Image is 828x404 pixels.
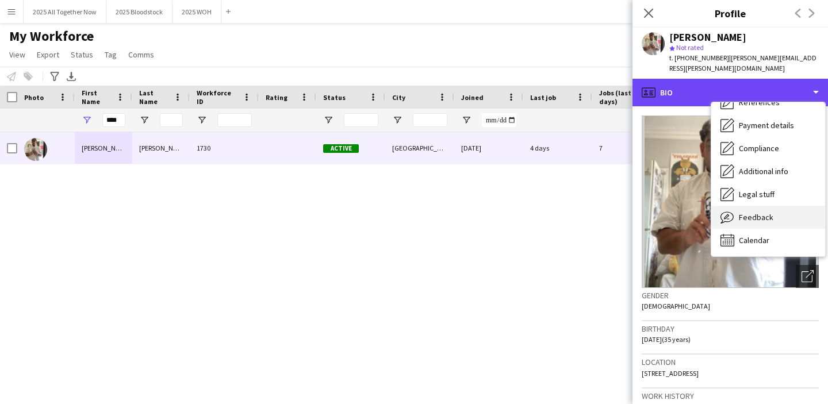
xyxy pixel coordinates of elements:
[385,132,454,164] div: [GEOGRAPHIC_DATA]
[711,91,825,114] div: References
[642,116,819,288] img: Crew avatar or photo
[796,265,819,288] div: Open photos pop-in
[100,47,121,62] a: Tag
[217,113,252,127] input: Workforce ID Filter Input
[676,43,704,52] span: Not rated
[82,115,92,125] button: Open Filter Menu
[197,115,207,125] button: Open Filter Menu
[739,120,794,130] span: Payment details
[642,391,819,401] h3: Work history
[711,160,825,183] div: Additional info
[266,93,287,102] span: Rating
[9,28,94,45] span: My Workforce
[392,115,402,125] button: Open Filter Menu
[124,47,159,62] a: Comms
[632,79,828,106] div: Bio
[592,132,685,164] div: 7
[323,93,346,102] span: Status
[642,290,819,301] h3: Gender
[197,89,238,106] span: Workforce ID
[711,114,825,137] div: Payment details
[71,49,93,60] span: Status
[102,113,125,127] input: First Name Filter Input
[669,53,729,62] span: t. [PHONE_NUMBER]
[739,97,780,107] span: References
[669,53,816,72] span: | [PERSON_NAME][EMAIL_ADDRESS][PERSON_NAME][DOMAIN_NAME]
[82,89,112,106] span: First Name
[24,93,44,102] span: Photo
[454,132,523,164] div: [DATE]
[344,113,378,127] input: Status Filter Input
[530,93,556,102] span: Last job
[711,137,825,160] div: Compliance
[413,113,447,127] input: City Filter Input
[37,49,59,60] span: Export
[323,115,333,125] button: Open Filter Menu
[599,89,651,106] span: Jobs (last 90 days)
[461,115,471,125] button: Open Filter Menu
[461,93,484,102] span: Joined
[323,144,359,153] span: Active
[139,89,169,106] span: Last Name
[711,206,825,229] div: Feedback
[66,47,98,62] a: Status
[139,115,149,125] button: Open Filter Menu
[160,113,183,127] input: Last Name Filter Input
[105,49,117,60] span: Tag
[132,132,190,164] div: [PERSON_NAME]
[642,302,710,310] span: [DEMOGRAPHIC_DATA]
[739,166,788,176] span: Additional info
[632,6,828,21] h3: Profile
[482,113,516,127] input: Joined Filter Input
[642,357,819,367] h3: Location
[172,1,221,23] button: 2025 WOH
[106,1,172,23] button: 2025 Bloodstock
[24,1,106,23] button: 2025 All Together Now
[642,369,699,378] span: [STREET_ADDRESS]
[32,47,64,62] a: Export
[523,132,592,164] div: 4 days
[669,32,746,43] div: [PERSON_NAME]
[711,229,825,252] div: Calendar
[642,324,819,334] h3: Birthday
[9,49,25,60] span: View
[739,143,779,153] span: Compliance
[48,70,62,83] app-action-btn: Advanced filters
[5,47,30,62] a: View
[190,132,259,164] div: 1730
[392,93,405,102] span: City
[711,183,825,206] div: Legal stuff
[739,235,769,245] span: Calendar
[642,335,691,344] span: [DATE] (35 years)
[24,138,47,161] img: Adolfo Olivo
[64,70,78,83] app-action-btn: Export XLSX
[128,49,154,60] span: Comms
[739,212,773,222] span: Feedback
[739,189,775,199] span: Legal stuff
[75,132,132,164] div: [PERSON_NAME]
